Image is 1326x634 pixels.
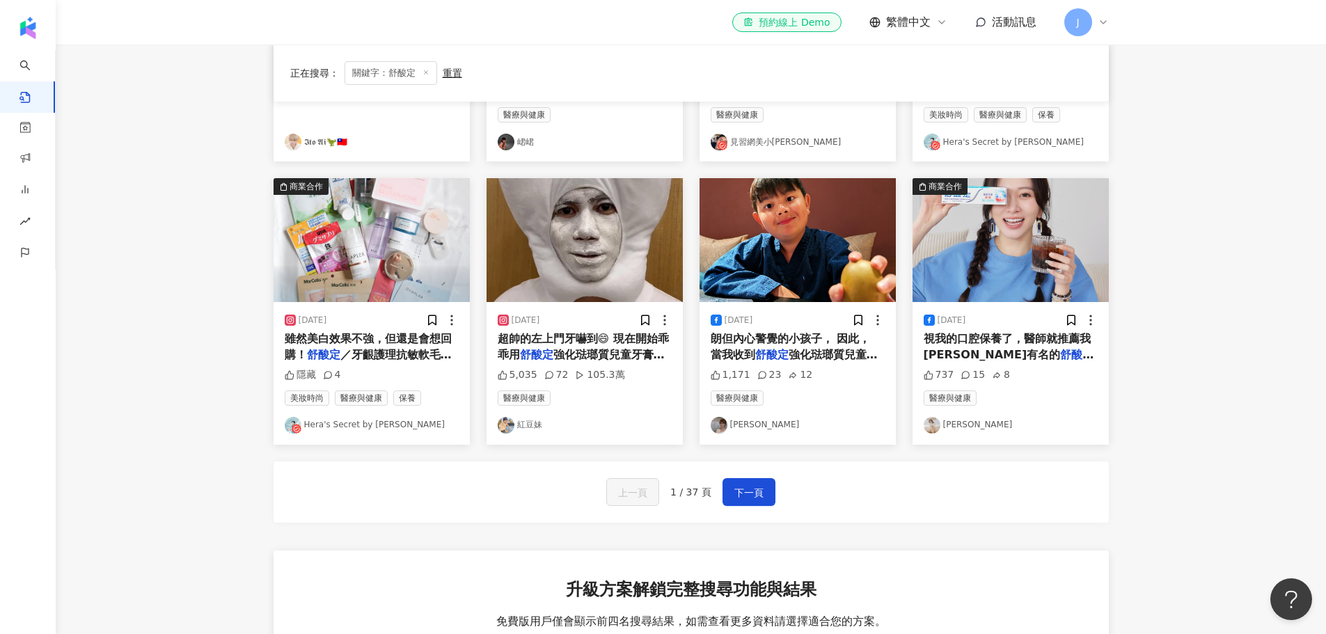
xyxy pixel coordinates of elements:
img: logo icon [17,17,39,39]
div: [DATE] [725,315,753,326]
span: 強化琺瑯質兒童牙膏的試用邀約， 談 [711,348,878,377]
div: 12 [788,368,812,382]
a: KOL Avatar[PERSON_NAME] [711,417,885,434]
a: KOL Avatar𝕴𝖙𝖔 𝕬𝖎🦖🇹🇼 [285,134,459,150]
a: 預約線上 Demo [732,13,841,32]
mark: 舒酸定 [1060,348,1094,361]
div: 72 [544,368,569,382]
div: 5,035 [498,368,537,382]
div: 4 [323,368,341,382]
div: [DATE] [512,315,540,326]
span: 繁體中文 [886,15,931,30]
span: 醫療與健康 [711,390,764,406]
span: 正在搜尋 ： [290,68,339,79]
span: rise [19,207,31,239]
a: search [19,50,47,104]
img: KOL Avatar [924,417,940,434]
div: 商業合作 [929,180,962,193]
mark: 舒酸定 [520,348,553,361]
span: 醫療與健康 [335,390,388,406]
span: 雖然美白效果不強，但還是會想回購！ [285,332,452,360]
img: KOL Avatar [924,134,940,150]
a: KOL Avatar峮峮 [498,134,672,150]
span: 升級方案解鎖完整搜尋功能與結果 [566,578,816,602]
span: J [1076,15,1079,30]
button: 商業合作 [913,178,1109,302]
span: 美妝時尚 [924,107,968,122]
span: 視我的口腔保養了，醫師就推薦我[PERSON_NAME]有名的 [924,332,1091,360]
img: KOL Avatar [711,417,727,434]
mark: 舒酸定 [307,348,340,361]
div: 737 [924,368,954,382]
a: KOL Avatar紅豆妹 [498,417,672,434]
a: KOL AvatarHera's Secret by [PERSON_NAME] [924,134,1098,150]
div: 重置 [443,68,462,79]
button: 商業合作 [274,178,470,302]
img: post-image [487,178,683,302]
button: 上一頁 [606,478,659,506]
img: KOL Avatar [498,134,514,150]
mark: 舒酸定 [755,348,789,361]
div: 1,171 [711,368,750,382]
div: 23 [757,368,782,382]
img: post-image [913,178,1109,302]
span: 醫療與健康 [711,107,764,122]
span: 超帥的左上門牙嚇到😄 現在開始乖乖用 [498,332,669,360]
div: 隱藏 [285,368,316,382]
div: [DATE] [299,315,327,326]
div: 8 [992,368,1010,382]
img: post-image [700,178,896,302]
span: ／牙齦護理抗敏軟毛牙刷 敏感牙的朋 [285,348,452,377]
button: 下一頁 [723,478,775,506]
span: 關鍵字：舒酸定 [345,61,437,85]
span: 活動訊息 [992,15,1036,29]
span: 朗但內心警覺的小孩子， 因此， 當我收到 [711,332,871,360]
img: KOL Avatar [498,417,514,434]
span: 1 / 37 頁 [670,486,711,498]
img: post-image [274,178,470,302]
a: KOL AvatarHera's Secret by [PERSON_NAME] [285,417,459,434]
div: 預約線上 Demo [743,15,830,29]
span: 醫療與健康 [974,107,1027,122]
div: 15 [961,368,985,382]
span: 保養 [393,390,421,406]
a: KOL Avatar見習網美小[PERSON_NAME] [711,134,885,150]
span: 下一頁 [734,484,764,501]
iframe: Help Scout Beacon - Open [1270,578,1312,620]
span: 醫療與健康 [498,107,551,122]
a: KOL Avatar[PERSON_NAME] [924,417,1098,434]
img: KOL Avatar [711,134,727,150]
span: 強化琺瑯質兒童牙膏，擁有超高防護標 [498,348,665,377]
div: [DATE] [938,315,966,326]
span: 美妝時尚 [285,390,329,406]
span: 免費版用戶僅會顯示前四名搜尋結果，如需查看更多資料請選擇適合您的方案。 [496,614,886,629]
div: 105.3萬 [575,368,624,382]
div: 商業合作 [290,180,323,193]
img: KOL Avatar [285,417,301,434]
span: 醫療與健康 [924,390,977,406]
img: KOL Avatar [285,134,301,150]
span: 醫療與健康 [498,390,551,406]
span: 保養 [1032,107,1060,122]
